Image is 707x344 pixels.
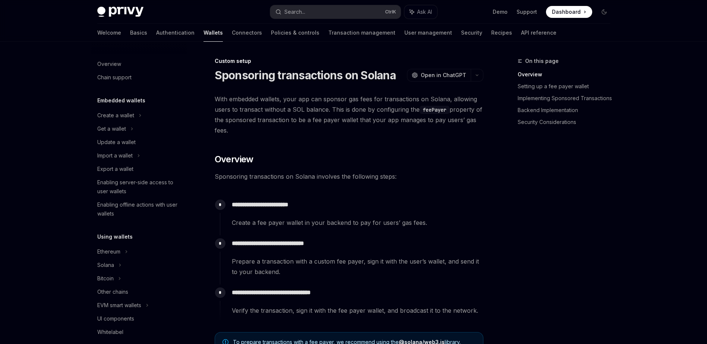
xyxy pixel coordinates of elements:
div: Chain support [97,73,132,82]
span: Open in ChatGPT [421,71,466,79]
span: Prepare a transaction with a custom fee payer, sign it with the user’s wallet, and send it to you... [232,256,483,277]
span: Create a fee payer wallet in your backend to pay for users’ gas fees. [232,217,483,228]
a: API reference [521,24,556,42]
a: User management [404,24,452,42]
div: Create a wallet [97,111,134,120]
div: Search... [284,7,305,16]
button: Ask AI [404,5,437,19]
div: Update a wallet [97,138,136,147]
button: Toggle dark mode [598,6,610,18]
div: Enabling server-side access to user wallets [97,178,182,196]
a: Export a wallet [91,162,187,176]
a: Enabling server-side access to user wallets [91,176,187,198]
a: Security [461,24,482,42]
a: Overview [91,57,187,71]
div: EVM smart wallets [97,301,141,310]
a: Wallets [203,24,223,42]
a: Overview [518,69,616,80]
a: Chain support [91,71,187,84]
div: Whitelabel [97,328,123,337]
a: Policies & controls [271,24,319,42]
a: Whitelabel [91,325,187,339]
div: Enabling offline actions with user wallets [97,200,182,218]
a: Backend Implementation [518,104,616,116]
div: Get a wallet [97,124,126,133]
div: Ethereum [97,247,120,256]
span: Sponsoring transactions on Solana involves the following steps: [215,171,483,182]
a: Support [517,8,537,16]
h5: Embedded wallets [97,96,145,105]
a: UI components [91,312,187,325]
a: Demo [493,8,508,16]
img: dark logo [97,7,143,17]
span: Verify the transaction, sign it with the fee payer wallet, and broadcast it to the network. [232,305,483,316]
a: Security Considerations [518,116,616,128]
span: On this page [525,57,559,66]
div: Import a wallet [97,151,133,160]
div: Bitcoin [97,274,114,283]
a: Enabling offline actions with user wallets [91,198,187,220]
a: Basics [130,24,147,42]
a: Implementing Sponsored Transactions [518,92,616,104]
code: feePayer [420,106,449,114]
a: Transaction management [328,24,395,42]
span: Ctrl K [385,9,396,15]
span: With embedded wallets, your app can sponsor gas fees for transactions on Solana, allowing users t... [215,94,483,136]
span: Overview [215,153,253,165]
div: UI components [97,314,134,323]
div: Solana [97,261,114,270]
button: Search...CtrlK [270,5,401,19]
button: Open in ChatGPT [407,69,471,82]
a: Recipes [491,24,512,42]
div: Export a wallet [97,165,133,173]
a: Update a wallet [91,136,187,149]
a: Setting up a fee payer wallet [518,80,616,92]
a: Connectors [232,24,262,42]
div: Other chains [97,287,128,296]
h1: Sponsoring transactions on Solana [215,69,396,82]
div: Custom setup [215,57,483,65]
a: Other chains [91,285,187,299]
span: Ask AI [417,8,432,16]
a: Welcome [97,24,121,42]
a: Authentication [156,24,195,42]
h5: Using wallets [97,232,133,241]
a: Dashboard [546,6,592,18]
span: Dashboard [552,8,581,16]
div: Overview [97,60,121,69]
